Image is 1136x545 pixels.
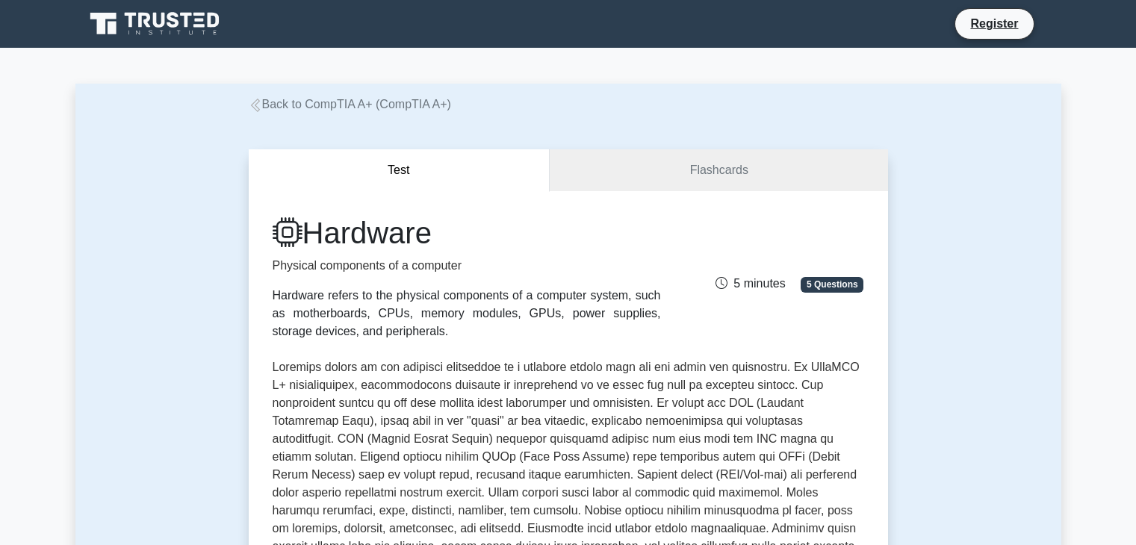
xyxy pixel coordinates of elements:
a: Register [961,14,1027,33]
h1: Hardware [273,215,661,251]
a: Back to CompTIA A+ (CompTIA A+) [249,98,451,110]
button: Test [249,149,550,192]
p: Physical components of a computer [273,257,661,275]
span: 5 Questions [801,277,863,292]
a: Flashcards [550,149,887,192]
div: Hardware refers to the physical components of a computer system, such as motherboards, CPUs, memo... [273,287,661,340]
span: 5 minutes [716,277,785,290]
